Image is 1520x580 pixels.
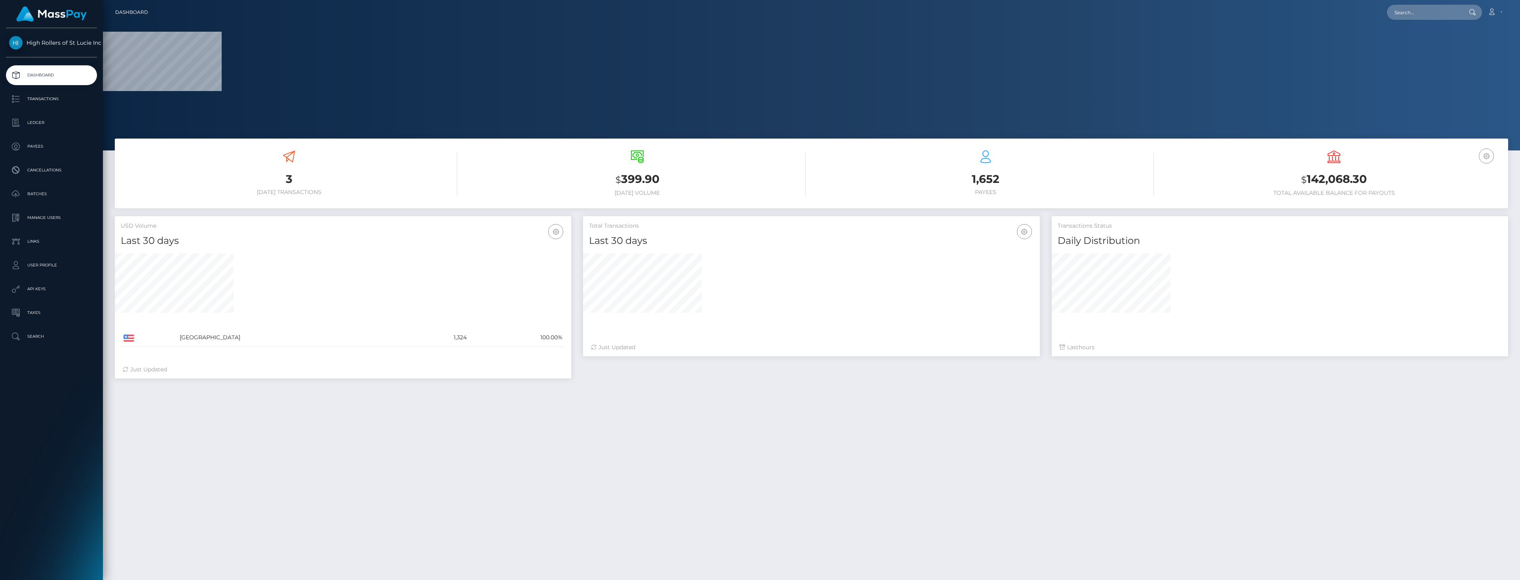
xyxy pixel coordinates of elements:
p: Manage Users [9,212,94,224]
input: Search... [1387,5,1461,20]
a: API Keys [6,279,97,299]
a: Batches [6,184,97,204]
p: Batches [9,188,94,200]
td: [GEOGRAPHIC_DATA] [177,329,405,347]
p: Ledger [9,117,94,129]
p: Taxes [9,307,94,319]
a: Taxes [6,303,97,323]
a: Dashboard [115,4,148,21]
img: MassPay Logo [16,6,87,22]
h3: 1,652 [817,171,1154,187]
small: $ [1301,174,1307,185]
div: Last hours [1060,343,1500,352]
div: Just Updated [591,343,1032,352]
a: Search [6,327,97,346]
img: US.png [123,335,134,342]
a: Manage Users [6,208,97,228]
h6: [DATE] Transactions [121,189,457,196]
h6: Total Available Balance for Payouts [1166,190,1502,196]
a: Dashboard [6,65,97,85]
h6: Payees [817,189,1154,196]
a: Ledger [6,113,97,133]
h5: USD Volume [121,222,565,230]
a: Payees [6,137,97,156]
p: Dashboard [9,69,94,81]
p: Cancellations [9,164,94,176]
small: $ [616,174,621,185]
h4: Last 30 days [589,234,1034,248]
a: Transactions [6,89,97,109]
p: API Keys [9,283,94,295]
p: User Profile [9,259,94,271]
a: User Profile [6,255,97,275]
h3: 3 [121,171,457,187]
h3: 399.90 [469,171,806,188]
h3: 142,068.30 [1166,171,1502,188]
div: Just Updated [123,365,563,374]
a: Links [6,232,97,251]
h5: Total Transactions [589,222,1034,230]
p: Transactions [9,93,94,105]
p: Payees [9,141,94,152]
h5: Transactions Status [1058,222,1502,230]
p: Links [9,236,94,247]
h6: [DATE] Volume [469,190,806,196]
p: Search [9,331,94,342]
td: 1,324 [405,329,469,347]
h4: Daily Distribution [1058,234,1502,248]
img: High Rollers of St Lucie Inc [9,36,23,49]
span: High Rollers of St Lucie Inc [6,39,97,46]
h4: Last 30 days [121,234,565,248]
a: Cancellations [6,160,97,180]
td: 100.00% [469,329,565,347]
